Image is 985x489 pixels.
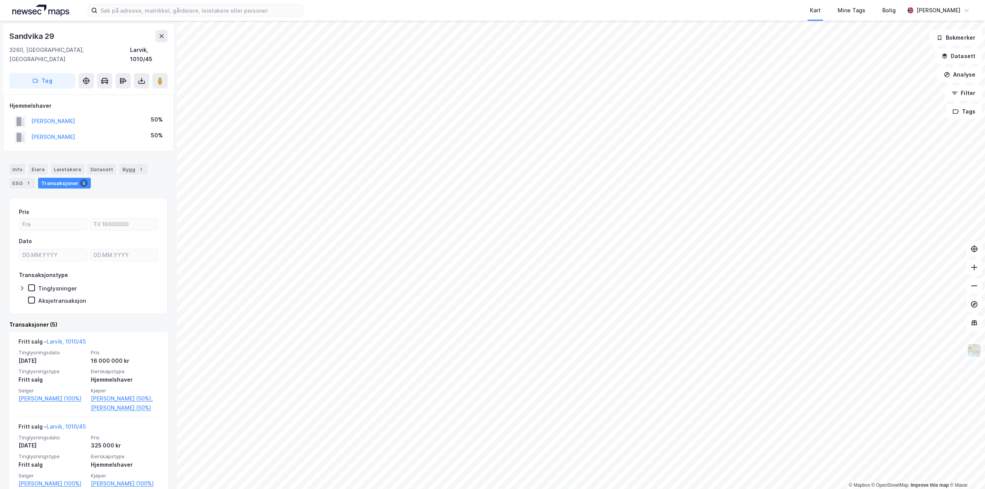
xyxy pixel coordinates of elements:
[24,179,32,187] div: 1
[9,178,35,189] div: ESG
[19,207,29,217] div: Pris
[80,179,88,187] div: 5
[18,453,86,460] span: Tinglysningstype
[930,30,982,45] button: Bokmerker
[47,338,86,345] a: Larvik, 1010/45
[9,45,130,64] div: 3260, [GEOGRAPHIC_DATA], [GEOGRAPHIC_DATA]
[947,452,985,489] div: Kontrollprogram for chat
[90,249,158,261] input: DD.MM.YYYY
[119,164,148,175] div: Bygg
[91,394,159,403] a: [PERSON_NAME] (50%),
[18,394,86,403] a: [PERSON_NAME] (100%)
[12,5,69,16] img: logo.a4113a55bc3d86da70a041830d287a7e.svg
[882,6,896,15] div: Bolig
[18,460,86,469] div: Fritt salg
[945,85,982,101] button: Filter
[838,6,865,15] div: Mine Tags
[91,460,159,469] div: Hjemmelshaver
[91,349,159,356] span: Pris
[19,237,32,246] div: Dato
[151,115,163,124] div: 50%
[937,67,982,82] button: Analyse
[911,482,949,488] a: Improve this map
[9,164,25,175] div: Info
[91,441,159,450] div: 325 000 kr
[38,285,77,292] div: Tinglysninger
[19,270,68,280] div: Transaksjonstype
[947,452,985,489] iframe: Chat Widget
[151,131,163,140] div: 50%
[935,48,982,64] button: Datasett
[47,423,86,430] a: Larvik, 1010/45
[91,356,159,365] div: 16 000 000 kr
[871,482,909,488] a: OpenStreetMap
[90,219,158,230] input: Til 16000000
[9,30,56,42] div: Sandvika 29
[51,164,84,175] div: Leietakere
[18,368,86,375] span: Tinglysningstype
[18,479,86,488] a: [PERSON_NAME] (100%)
[87,164,116,175] div: Datasett
[946,104,982,119] button: Tags
[10,101,167,110] div: Hjemmelshaver
[137,165,145,173] div: 1
[28,164,48,175] div: Eiere
[18,441,86,450] div: [DATE]
[91,375,159,384] div: Hjemmelshaver
[38,297,86,304] div: Aksjetransaksjon
[18,356,86,365] div: [DATE]
[18,375,86,384] div: Fritt salg
[18,387,86,394] span: Selger
[18,422,86,434] div: Fritt salg -
[91,434,159,441] span: Pris
[9,320,168,329] div: Transaksjoner (5)
[130,45,168,64] div: Larvik, 1010/45
[97,5,303,16] input: Søk på adresse, matrikkel, gårdeiere, leietakere eller personer
[9,73,75,88] button: Tag
[91,387,159,394] span: Kjøper
[19,219,87,230] input: Fra
[91,403,159,412] a: [PERSON_NAME] (50%)
[810,6,821,15] div: Kart
[18,337,86,349] div: Fritt salg -
[91,453,159,460] span: Eierskapstype
[19,249,87,261] input: DD.MM.YYYY
[18,472,86,479] span: Selger
[38,178,91,189] div: Transaksjoner
[849,482,870,488] a: Mapbox
[917,6,960,15] div: [PERSON_NAME]
[91,472,159,479] span: Kjøper
[18,434,86,441] span: Tinglysningsdato
[18,349,86,356] span: Tinglysningsdato
[967,343,982,358] img: Z
[91,368,159,375] span: Eierskapstype
[91,479,159,488] a: [PERSON_NAME] (100%)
